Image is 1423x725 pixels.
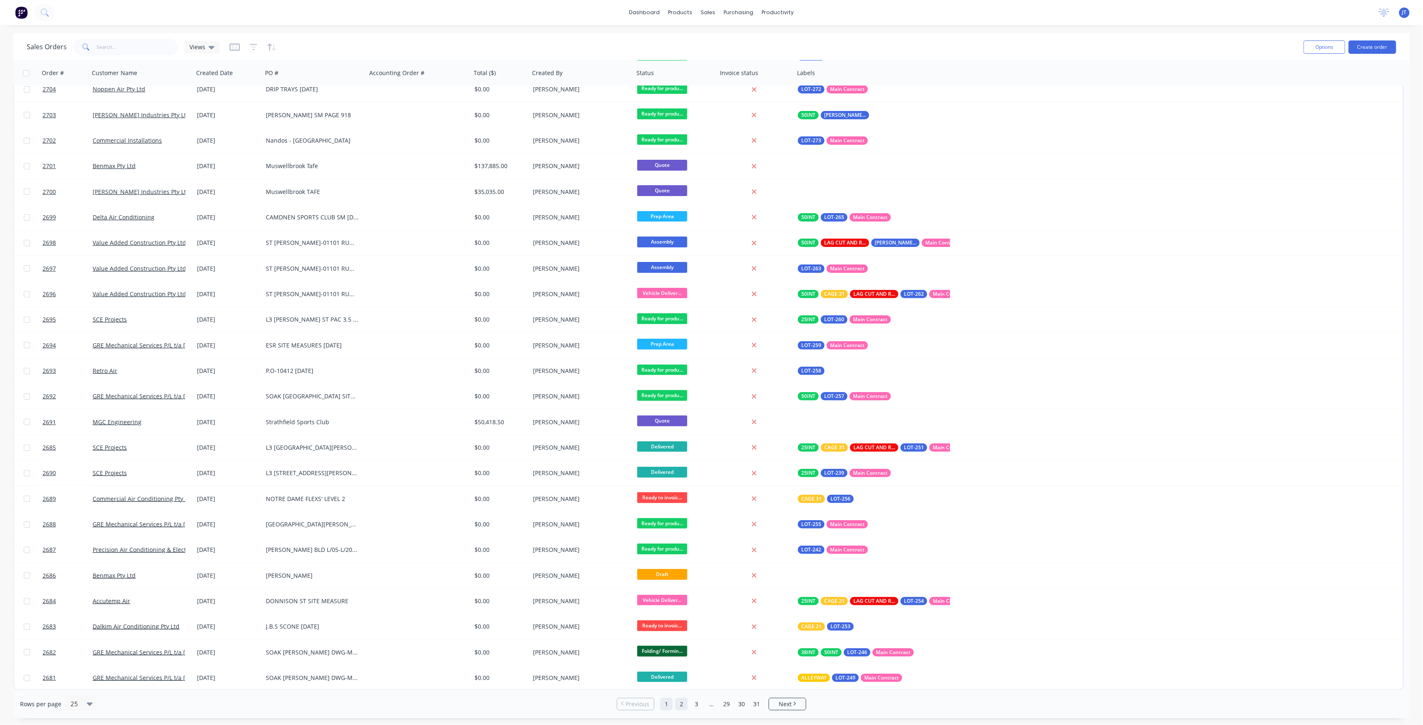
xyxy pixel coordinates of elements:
[43,469,56,477] span: 2690
[93,546,219,554] a: Precision Air Conditioning & Electrical Pty Ltd
[474,520,524,529] div: $0.00
[675,698,688,710] a: Page 2
[533,341,626,350] div: [PERSON_NAME]
[637,313,687,324] span: Ready for produ...
[637,211,687,222] span: Prep Area
[43,103,93,128] a: 2703
[690,698,703,710] a: Page 3
[43,674,56,682] span: 2681
[720,6,758,19] div: purchasing
[43,341,56,350] span: 2694
[801,136,821,145] span: LOT-273
[15,6,28,19] img: Factory
[853,213,888,222] span: Main Contract
[533,264,626,273] div: [PERSON_NAME]
[637,108,687,119] span: Ready for produ...
[720,69,758,77] div: Invoice status
[474,648,524,657] div: $0.00
[97,39,178,55] input: Search...
[798,111,869,119] button: 50INT[PERSON_NAME]-269
[798,367,825,375] button: LOT-258
[265,69,278,77] div: PO #
[533,469,626,477] div: [PERSON_NAME]
[266,341,358,350] div: ESR SITE MEASURES [DATE]
[197,622,259,631] div: [DATE]
[197,495,259,503] div: [DATE]
[474,162,524,170] div: $137,885.00
[533,622,626,631] div: [PERSON_NAME]
[266,597,358,605] div: DONNISON ST SITE MEASURE
[636,69,654,77] div: Status
[43,512,93,537] a: 2688
[93,136,162,144] a: Commercial Installations
[830,546,865,554] span: Main Contract
[474,315,524,324] div: $0.00
[801,85,821,93] span: LOT-272
[801,367,821,375] span: LOT-258
[266,495,358,503] div: NOTRE DAME FLEXS' LEVEL 2
[197,648,259,657] div: [DATE]
[801,622,822,631] span: CAGE 21
[533,571,626,580] div: [PERSON_NAME]
[824,239,866,247] span: LAG CUT AND READY
[43,188,56,196] span: 2700
[637,339,687,349] span: Prep Area
[266,264,358,273] div: ST [PERSON_NAME]-01101 RUN D
[801,495,822,503] span: CAGE 31
[43,205,93,230] a: 2699
[853,315,888,324] span: Main Contract
[830,85,865,93] span: Main Contract
[43,614,93,639] a: 2683
[266,85,358,93] div: DRIP TRAYS [DATE]
[904,443,924,452] span: LOT-251
[474,111,524,119] div: $0.00
[533,111,626,119] div: [PERSON_NAME]
[93,495,194,503] a: Commercial Air Conditioning Pty Ltd
[266,622,358,631] div: J.B.S SCONE [DATE]
[664,6,697,19] div: products
[474,213,524,222] div: $0.00
[43,410,93,435] a: 2691
[266,290,358,298] div: ST [PERSON_NAME]-01101 RUN C
[798,674,902,682] button: ALLEYWAYLOT-249Main Contract
[93,239,186,247] a: Value Added Construction Pty Ltd
[474,264,524,273] div: $0.00
[43,128,93,153] a: 2702
[933,597,967,605] span: Main Contract
[266,546,358,554] div: [PERSON_NAME] BLD L/05-L/20 BUILDING A
[197,418,259,426] div: [DATE]
[637,492,687,503] span: Ready to invoic...
[705,698,718,710] a: Jump forward
[637,518,687,529] span: Ready for produ...
[266,674,358,682] div: SOAK [PERSON_NAME] DWG-M100 REV-C RUN F
[43,179,93,204] a: 2700
[801,648,815,657] span: 38INT
[197,367,259,375] div: [DATE]
[533,290,626,298] div: [PERSON_NAME]
[474,571,524,580] div: $0.00
[533,162,626,170] div: [PERSON_NAME]
[43,333,93,358] a: 2694
[533,136,626,145] div: [PERSON_NAME]
[720,698,733,710] a: Page 29
[43,256,93,281] a: 2697
[474,546,524,554] div: $0.00
[533,188,626,196] div: [PERSON_NAME]
[266,469,358,477] div: L3 [STREET_ADDRESS][PERSON_NAME]-LVL 3 REV-C CPA P.O-36657
[1304,40,1345,54] button: Options
[637,544,687,554] span: Ready for produ...
[43,640,93,665] a: 2682
[474,69,496,77] div: Total ($)
[93,520,284,528] a: GRE Mechanical Services P/L t/a [PERSON_NAME] & [PERSON_NAME]
[830,520,865,529] span: Main Contract
[533,443,626,452] div: [PERSON_NAME]
[474,290,524,298] div: $0.00
[801,674,827,682] span: ALLEYWAY
[853,597,895,605] span: LAG CUT AND READY
[933,290,967,298] span: Main Contract
[93,443,127,451] a: SCE Projects
[43,162,56,170] span: 2701
[660,698,673,710] a: Page 1 is your current page
[904,290,924,298] span: LOT-262
[92,69,137,77] div: Customer Name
